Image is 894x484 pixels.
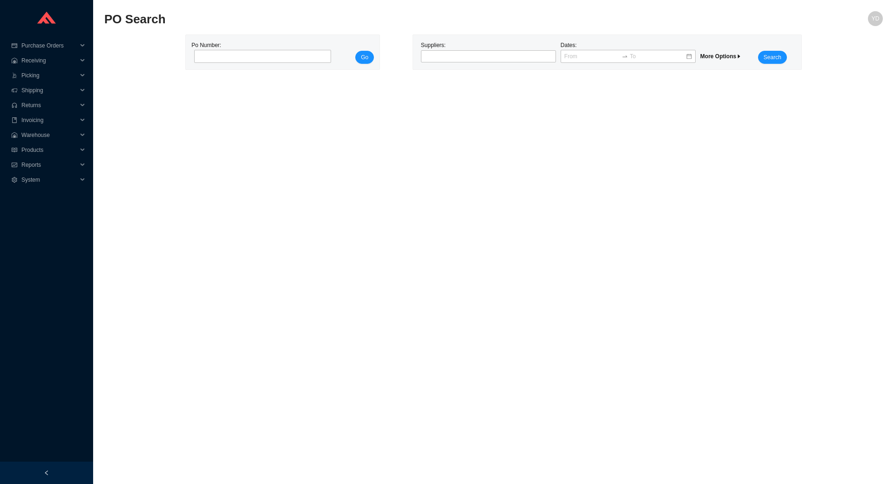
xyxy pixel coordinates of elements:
span: Warehouse [21,128,77,143]
button: Go [355,51,374,64]
span: Shipping [21,83,77,98]
input: From [564,52,620,61]
span: left [44,470,49,476]
span: to [622,53,628,60]
span: Returns [21,98,77,113]
span: Picking [21,68,77,83]
span: Invoicing [21,113,77,128]
span: Reports [21,157,77,172]
span: Go [361,53,368,62]
span: Products [21,143,77,157]
span: Receiving [21,53,77,68]
span: read [11,147,18,153]
div: Dates: [558,41,698,64]
h2: PO Search [104,11,688,27]
span: Purchase Orders [21,38,77,53]
span: More Options [700,53,742,60]
span: caret-right [736,54,742,59]
span: swap-right [622,53,628,60]
div: Po Number: [191,41,328,64]
span: fund [11,162,18,168]
span: YD [872,11,880,26]
span: credit-card [11,43,18,48]
span: customer-service [11,102,18,108]
span: System [21,172,77,187]
input: To [630,52,685,61]
span: setting [11,177,18,183]
span: Search [764,53,781,62]
div: Suppliers: [419,41,558,64]
button: Search [758,51,787,64]
span: book [11,117,18,123]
